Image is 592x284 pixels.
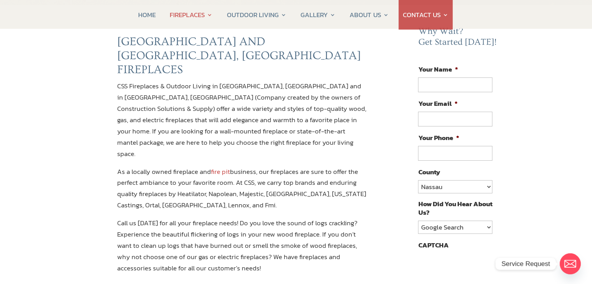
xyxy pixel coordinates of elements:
[117,81,367,166] p: CSS Fireplaces & Outdoor Living in [GEOGRAPHIC_DATA], [GEOGRAPHIC_DATA] and in [GEOGRAPHIC_DATA],...
[418,253,536,284] iframe: reCAPTCHA
[418,99,457,108] label: Your Email
[418,133,459,142] label: Your Phone
[117,35,367,81] h2: [GEOGRAPHIC_DATA] AND [GEOGRAPHIC_DATA], [GEOGRAPHIC_DATA] FIREPLACES
[117,217,367,280] p: Call us [DATE] for all your fireplace needs! Do you love the sound of logs crackling? Experience ...
[560,253,581,274] a: Email
[418,26,498,51] h2: Why Wait? Get Started [DATE]!
[418,65,458,74] label: Your Name
[211,167,230,177] a: fire pit
[418,200,492,217] label: How Did You Hear About Us?
[117,166,367,218] p: As a locally owned fireplace and business, our fireplaces are sure to offer the perfect ambiance ...
[418,241,448,249] label: CAPTCHA
[418,168,440,176] label: County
